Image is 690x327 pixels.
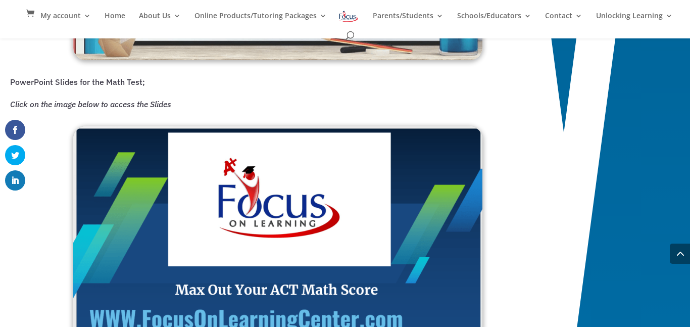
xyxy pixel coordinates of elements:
a: Online Products/Tutoring Packages [194,12,327,29]
a: Digital ACT Prep English/Reading Workbook [73,51,482,63]
a: About Us [139,12,181,29]
a: Schools/Educators [457,12,531,29]
a: Parents/Students [373,12,443,29]
a: My account [40,12,91,29]
a: Unlocking Learning [596,12,673,29]
img: Focus on Learning [338,9,359,24]
a: Home [105,12,125,29]
p: PowerPoint Slides for the Math Test; [10,75,551,97]
a: Contact [545,12,582,29]
em: Click on the image below to access the Slides [10,99,171,109]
